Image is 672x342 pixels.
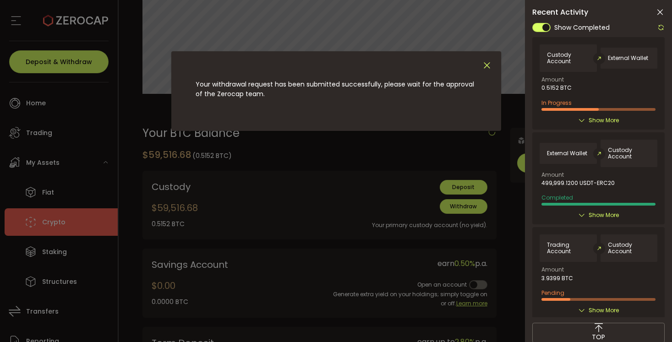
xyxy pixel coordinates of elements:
[541,180,615,186] span: 499,999.1200 USDT-ERC20
[171,51,501,131] div: dialog
[547,242,589,255] span: Trading Account
[541,77,564,82] span: Amount
[608,55,648,61] span: External Wallet
[541,267,564,272] span: Amount
[482,60,492,71] button: Close
[541,99,572,107] span: In Progress
[541,289,564,297] span: Pending
[589,306,619,315] span: Show More
[589,211,619,220] span: Show More
[626,298,672,342] iframe: Chat Widget
[608,242,650,255] span: Custody Account
[532,9,588,16] span: Recent Activity
[608,147,650,160] span: Custody Account
[541,85,572,91] span: 0.5152 BTC
[547,150,587,157] span: External Wallet
[196,80,474,98] span: Your withdrawal request has been submitted successfully, please wait for the approval of the Zero...
[589,116,619,125] span: Show More
[541,172,564,178] span: Amount
[547,52,589,65] span: Custody Account
[541,275,573,282] span: 3.9399 BTC
[592,332,605,342] span: TOP
[554,23,610,33] span: Show Completed
[541,194,573,201] span: Completed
